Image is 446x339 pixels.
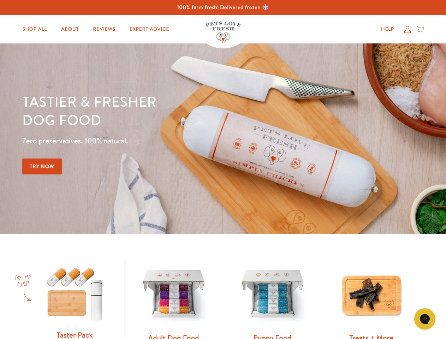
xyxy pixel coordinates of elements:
[17,22,53,36] a: Shop All
[55,22,84,36] a: About
[375,22,400,36] a: Help
[87,22,121,36] a: Reviews
[22,159,62,174] a: Try Now
[22,135,290,147] p: Zero preservatives. 100% natural.
[206,22,241,43] img: Pets Love Fresh
[124,22,175,36] a: Expert Advice
[22,92,290,129] h1: Tastier & fresher dog food
[411,306,439,332] iframe: Gorgias live chat messenger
